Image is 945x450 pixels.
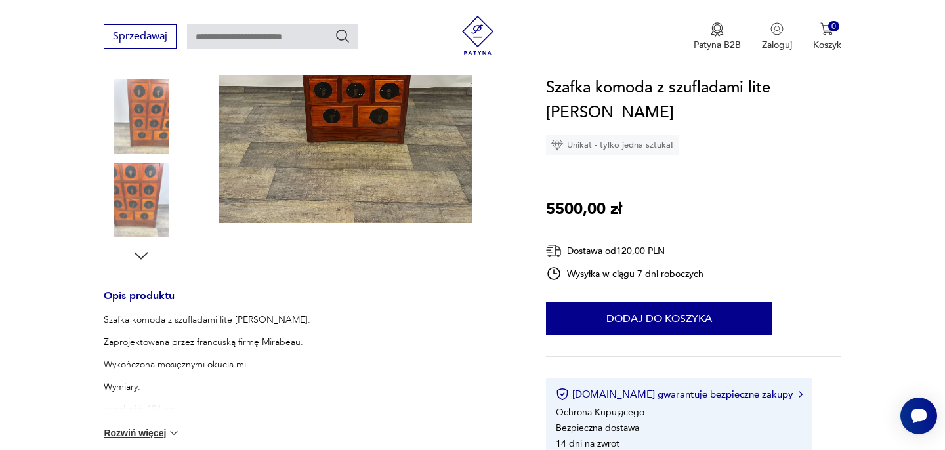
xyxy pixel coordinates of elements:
[799,391,803,398] img: Ikona strzałki w prawo
[813,39,841,51] p: Koszyk
[104,314,411,327] p: Szafka komoda z szufladami lite [PERSON_NAME].
[546,266,703,281] div: Wysyłka w ciągu 7 dni roboczych
[694,22,741,51] button: Patyna B2B
[104,403,411,442] p: wysokość: 104 cm szerokość: 66cm głębokość: 42cm
[104,336,411,349] p: Zaprojektowana przez francuską firmę Mirabeau.
[694,22,741,51] a: Ikona medaluPatyna B2B
[546,75,841,125] h1: Szafka komoda z szufladami lite [PERSON_NAME]
[104,292,514,314] h3: Opis produktu
[546,243,703,259] div: Dostawa od 120,00 PLN
[770,22,784,35] img: Ikonka użytkownika
[556,438,619,450] li: 14 dni na zwrot
[900,398,937,434] iframe: Smartsupp widget button
[820,22,833,35] img: Ikona koszyka
[546,197,622,222] p: 5500,00 zł
[556,406,644,419] li: Ochrona Kupującego
[551,139,563,151] img: Ikona diamentu
[694,39,741,51] p: Patyna B2B
[104,24,177,49] button: Sprzedawaj
[546,302,772,335] button: Dodaj do koszyka
[546,135,679,155] div: Unikat - tylko jedna sztuka!
[104,426,180,440] button: Rozwiń więcej
[711,22,724,37] img: Ikona medalu
[104,79,178,153] img: Zdjęcie produktu Szafka komoda z szufladami lite drewno palisander Mirabeau
[104,380,411,394] p: Wymiary:
[762,39,792,51] p: Zaloguj
[167,426,180,440] img: chevron down
[556,422,639,434] li: Bezpieczna dostawa
[104,358,411,371] p: Wykończona mosiężnymi okucia mi.
[104,33,177,42] a: Sprzedawaj
[104,163,178,237] img: Zdjęcie produktu Szafka komoda z szufladami lite drewno palisander Mirabeau
[458,16,497,55] img: Patyna - sklep z meblami i dekoracjami vintage
[546,243,562,259] img: Ikona dostawy
[828,21,839,32] div: 0
[762,22,792,51] button: Zaloguj
[556,388,802,401] button: [DOMAIN_NAME] gwarantuje bezpieczne zakupy
[813,22,841,51] button: 0Koszyk
[556,388,569,401] img: Ikona certyfikatu
[335,28,350,44] button: Szukaj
